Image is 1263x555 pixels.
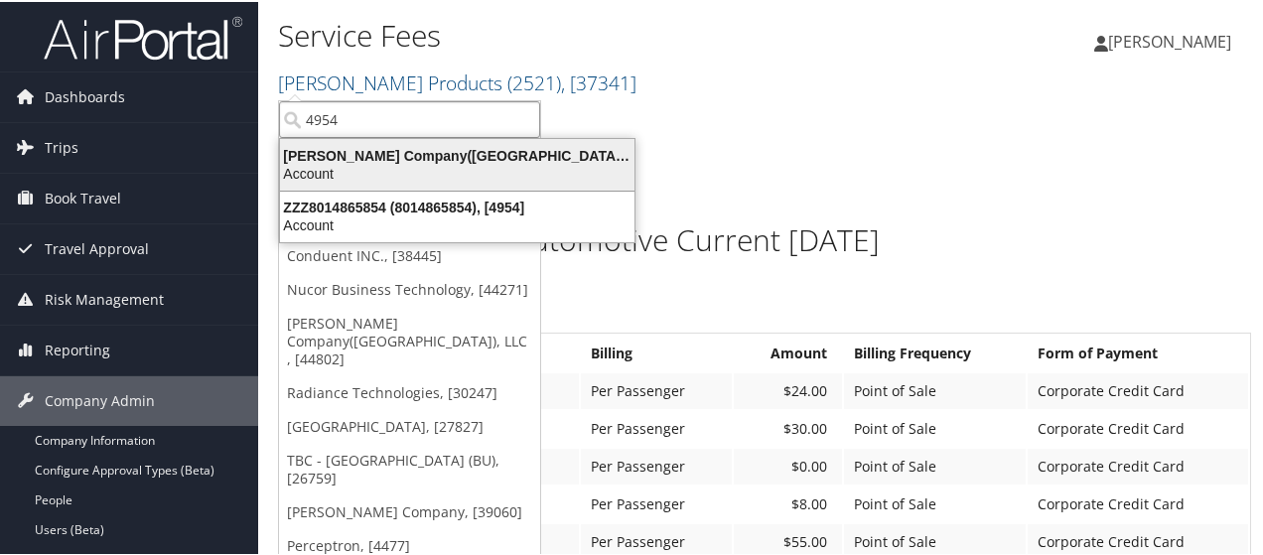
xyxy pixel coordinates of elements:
[279,271,540,305] a: Nucor Business Technology, [44271]
[278,295,1251,323] h3: Full Service Agent
[581,447,732,483] td: Per Passenger
[1108,29,1231,51] span: [PERSON_NAME]
[45,222,149,272] span: Travel Approval
[844,485,1026,520] td: Point of Sale
[844,334,1026,369] th: Billing Frequency
[1028,485,1248,520] td: Corporate Credit Card
[45,273,164,323] span: Risk Management
[45,172,121,221] span: Book Travel
[278,13,926,55] h1: Service Fees
[1028,334,1248,369] th: Form of Payment
[734,447,842,483] td: $0.00
[734,371,842,407] td: $24.00
[1094,10,1251,69] a: [PERSON_NAME]
[507,68,561,94] span: ( 2521 )
[279,442,540,493] a: TBC - [GEOGRAPHIC_DATA] (BU), [26759]
[844,447,1026,483] td: Point of Sale
[734,334,842,369] th: Amount
[45,324,110,373] span: Reporting
[279,374,540,408] a: Radiance Technologies, [30247]
[279,408,540,442] a: [GEOGRAPHIC_DATA], [27827]
[844,409,1026,445] td: Point of Sale
[581,371,732,407] td: Per Passenger
[278,68,636,94] a: [PERSON_NAME] Products
[44,13,242,60] img: airportal-logo.png
[1028,409,1248,445] td: Corporate Credit Card
[45,374,155,424] span: Company Admin
[268,197,646,214] div: ZZZ8014865854 (8014865854), [4954]
[844,371,1026,407] td: Point of Sale
[45,70,125,120] span: Dashboards
[278,217,1251,259] h1: [PERSON_NAME] Automotive Current [DATE]
[279,305,540,374] a: [PERSON_NAME] Company([GEOGRAPHIC_DATA]), LLC , [44802]
[279,237,540,271] a: Conduent INC., [38445]
[561,68,636,94] span: , [ 37341 ]
[581,334,732,369] th: Billing
[279,99,540,136] input: Search Accounts
[45,121,78,171] span: Trips
[1028,447,1248,483] td: Corporate Credit Card
[279,493,540,527] a: [PERSON_NAME] Company, [39060]
[734,409,842,445] td: $30.00
[1028,371,1248,407] td: Corporate Credit Card
[268,163,646,181] div: Account
[581,409,732,445] td: Per Passenger
[734,485,842,520] td: $8.00
[581,485,732,520] td: Per Passenger
[268,214,646,232] div: Account
[268,145,646,163] div: [PERSON_NAME] Company([GEOGRAPHIC_DATA]), LLC (4954), [44802]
